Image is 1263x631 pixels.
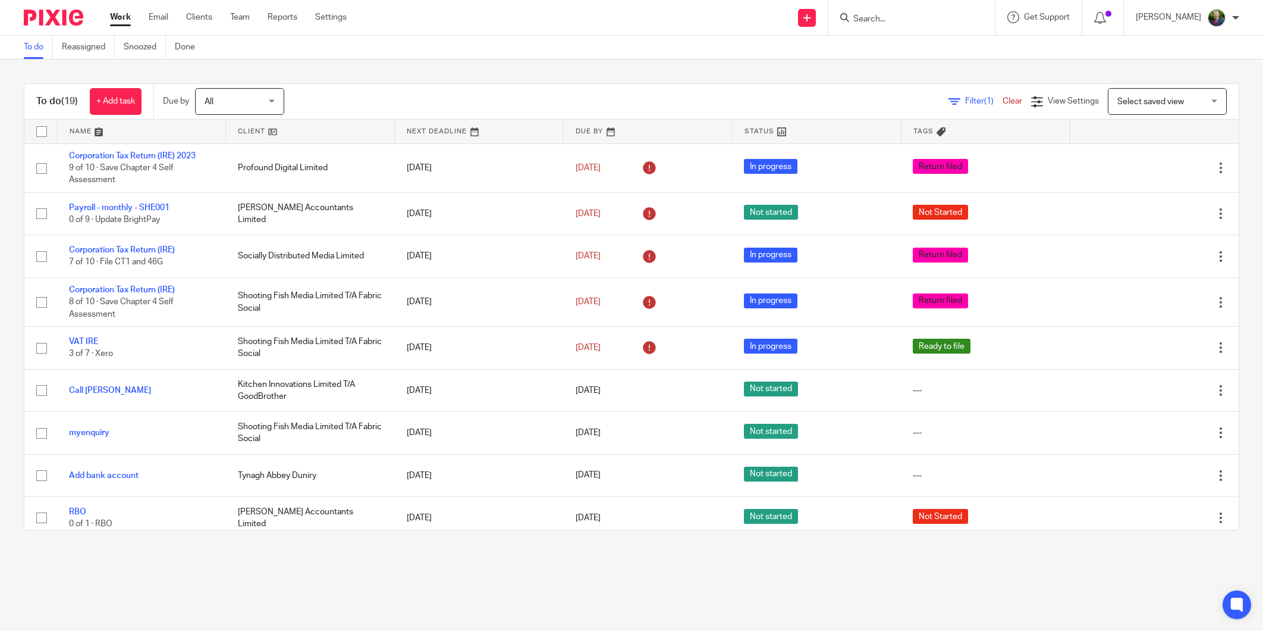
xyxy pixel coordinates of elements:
[576,164,601,172] span: [DATE]
[576,298,601,306] span: [DATE]
[69,152,196,160] a: Corporation Tax Return (IRE) 2023
[24,10,83,26] img: Pixie
[186,11,212,23] a: Clients
[576,429,601,437] span: [DATE]
[226,143,395,192] td: Profound Digital Limited
[24,36,53,59] a: To do
[69,471,139,480] a: Add bank account
[576,514,601,522] span: [DATE]
[852,14,959,25] input: Search
[110,11,131,23] a: Work
[965,97,1003,105] span: Filter
[226,496,395,539] td: [PERSON_NAME] Accountants Limited
[576,386,601,395] span: [DATE]
[913,159,968,174] span: Return filed
[226,369,395,411] td: Kitchen Innovations Limited T/A GoodBrother
[69,246,175,254] a: Corporation Tax Return (IRE)
[149,11,168,23] a: Email
[124,36,166,59] a: Snoozed
[913,293,968,308] span: Return filed
[226,277,395,326] td: Shooting Fish Media Limited T/A Fabric Social
[69,164,174,185] span: 9 of 10 · Save Chapter 4 Self Assessment
[744,293,797,308] span: In progress
[36,95,78,108] h1: To do
[913,470,1058,482] div: ---
[1207,8,1226,27] img: download.png
[226,454,395,496] td: Tynagh Abbey Duniry
[1003,97,1022,105] a: Clear
[226,327,395,369] td: Shooting Fish Media Limited T/A Fabric Social
[576,343,601,352] span: [DATE]
[395,496,564,539] td: [DATE]
[175,36,204,59] a: Done
[69,204,169,212] a: Payroll - monthly - SHE001
[268,11,297,23] a: Reports
[395,454,564,496] td: [DATE]
[913,427,1058,439] div: ---
[744,382,798,396] span: Not started
[913,205,968,220] span: Not Started
[984,97,994,105] span: (1)
[395,369,564,411] td: [DATE]
[395,327,564,369] td: [DATE]
[395,235,564,277] td: [DATE]
[226,235,395,277] td: Socially Distributed Media Limited
[913,509,968,524] span: Not Started
[69,338,98,346] a: VAT IRE
[69,258,163,267] span: 7 of 10 · File CT1 and 46G
[69,298,174,318] span: 8 of 10 · Save Chapter 4 Self Assessment
[395,192,564,235] td: [DATE]
[61,96,78,106] span: (19)
[315,11,347,23] a: Settings
[744,339,797,354] span: In progress
[913,339,970,354] span: Ready to file
[226,192,395,235] td: [PERSON_NAME] Accountants Limited
[62,36,115,59] a: Reassigned
[230,11,250,23] a: Team
[913,128,934,135] span: Tags
[90,88,142,115] a: + Add task
[744,248,797,263] span: In progress
[395,412,564,454] td: [DATE]
[744,509,798,524] span: Not started
[1048,97,1099,105] span: View Settings
[163,95,189,107] p: Due by
[1024,13,1070,21] span: Get Support
[744,205,798,220] span: Not started
[69,286,175,294] a: Corporation Tax Return (IRE)
[69,508,86,516] a: RBO
[69,350,113,358] span: 3 of 7 · Xero
[69,386,151,395] a: Call [PERSON_NAME]
[69,429,109,437] a: myenquiry
[744,467,798,482] span: Not started
[576,252,601,260] span: [DATE]
[913,385,1058,396] div: ---
[69,520,112,528] span: 0 of 1 · RBO
[576,210,601,218] span: [DATE]
[395,277,564,326] td: [DATE]
[744,424,798,439] span: Not started
[226,412,395,454] td: Shooting Fish Media Limited T/A Fabric Social
[913,248,968,263] span: Return filed
[576,471,601,480] span: [DATE]
[69,215,160,224] span: 0 of 9 · Update BrightPay
[205,98,213,106] span: All
[744,159,797,174] span: In progress
[1117,98,1184,106] span: Select saved view
[395,143,564,192] td: [DATE]
[1136,11,1201,23] p: [PERSON_NAME]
